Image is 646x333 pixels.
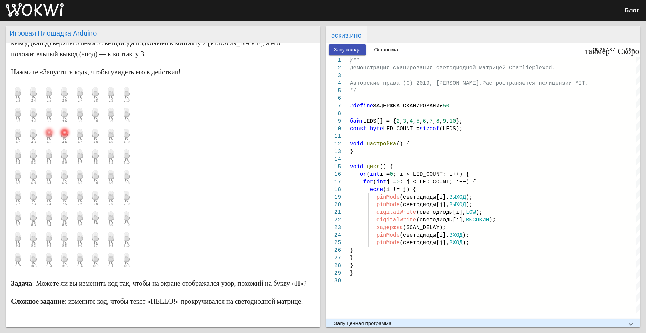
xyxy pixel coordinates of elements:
ya-tr-span: 3 [403,118,407,124]
div: 27 [326,254,341,262]
ya-tr-span: 9 [443,118,446,124]
div: 16 [326,171,341,178]
ya-tr-span: цикл [366,164,380,170]
ya-tr-span: ); [489,217,496,223]
ya-tr-span: pinMode [376,194,400,200]
ya-tr-span: Сложное задание [11,297,65,305]
ya-tr-span: for [363,179,373,185]
ya-tr-span: ); [466,194,472,200]
ya-tr-span: ВХОД [449,240,462,246]
ya-tr-span: ); [476,209,482,216]
ya-tr-span: , [420,118,423,124]
ya-tr-span: byte [370,126,383,132]
div: 23 [326,224,341,231]
ya-tr-span: 50 [443,103,449,109]
div: 24 [326,231,341,239]
div: 14 [326,155,341,163]
ya-tr-span: лицензии MIT. [546,80,589,86]
ya-tr-span: 8 [436,118,440,124]
ya-tr-span: ); [462,232,469,238]
div: 9 [326,117,341,125]
ya-tr-span: если [370,187,383,193]
ya-tr-span: ; i < LED_COUNT; i++) { [393,171,469,178]
ya-tr-span: 4 [410,118,413,124]
ya-tr-span: эскиз.ино [331,31,362,39]
img: Вокви [6,3,64,17]
div: 5 [326,87,341,95]
ya-tr-span: Демонстрация сканирования светодиодной матрицей Charlieplexed. [350,65,555,71]
ya-tr-span: pinMode [376,232,400,238]
ya-tr-span: ); [466,202,472,208]
ya-tr-span: таймер [585,46,610,54]
ya-tr-span: ( [366,171,370,178]
ya-tr-span: LOW [466,209,476,216]
ya-tr-span: (светодиоды[i], [416,209,466,216]
div: 4 [326,79,341,87]
ya-tr-span: ( [373,179,376,185]
span: } [350,149,353,155]
button: Остановка [369,44,404,55]
span: 95% [626,47,640,52]
ya-tr-span: 2 [396,118,400,124]
ya-tr-span: j = [386,179,397,185]
div: 15 [326,163,341,171]
ya-tr-span: 6 [423,118,426,124]
ya-tr-span: 10 [449,118,456,124]
ya-tr-span: (светодиоды[i], [400,232,449,238]
ya-tr-span: байт [350,118,363,124]
ya-tr-span: }; [456,118,462,124]
ya-tr-span: void [350,141,363,147]
div: 10 [326,125,341,133]
ya-tr-span: int [370,171,380,178]
ya-tr-span: Распространяется по [482,80,545,86]
div: 25 [326,239,341,247]
div: 11 [326,133,341,140]
div: 8 [326,110,341,117]
a: Блог [624,7,639,14]
ya-tr-span: pinMode [376,202,400,208]
ya-tr-span: pinMode [376,240,400,246]
ya-tr-span: , [433,118,436,124]
div: 3 [326,72,341,79]
div: 17 [326,178,341,186]
div: 2 [326,64,341,72]
span: } [350,263,353,269]
div: 30 [326,277,341,285]
ya-tr-span: : Можете ли вы изменить код так, чтобы на экране отображался узор, похожий на букву «H»? [32,279,306,287]
ya-tr-span: ; j < LED_COUNT; j++) { [400,179,476,185]
ya-tr-span: sizeof [420,126,440,132]
div: 28 [326,262,341,269]
ya-tr-span: (светодиоды[j], [400,202,449,208]
mat-expansion-panel-header: Запущенная программа [326,319,640,327]
div: 7 [326,102,341,110]
ya-tr-span: (SCAN_DELAY); [403,225,446,231]
ya-tr-span: 5 [416,118,420,124]
ya-tr-span: LED_COUNT = [383,126,420,132]
div: 1 [326,57,341,64]
ya-tr-span: const [350,126,366,132]
ya-tr-span: digitalWrite [376,209,416,216]
div: 6 [326,95,341,102]
ya-tr-span: Остановка [374,47,398,53]
ya-tr-span: : измените код, чтобы текст «HELLO!» прокручивался на светодиодной матрице. [65,297,303,305]
ya-tr-span: , [406,118,410,124]
ya-tr-span: (светодиоды[j], [416,217,466,223]
ya-tr-span: , [439,118,443,124]
ya-tr-span: digitalWrite [376,217,416,223]
div: 19 [326,193,341,201]
ya-tr-span: Например, отрицательный вывод (катод) верхнего левого светодиода подключен к контакту 2 [PERSON_N... [11,28,297,58]
div: 18 [326,186,341,193]
ya-tr-span: Игровая Площадка Arduino [10,29,97,37]
ya-tr-span: (светодиоды[j], [400,240,449,246]
ya-tr-span: Задача [11,279,32,287]
ya-tr-span: ВЫХОД [449,202,466,208]
ya-tr-span: void [350,164,363,170]
ya-tr-span: () { [380,164,393,170]
ya-tr-span: Запущенная программа [334,320,392,326]
div: 29 [326,269,341,277]
ya-tr-span: LEDS[] = { [363,118,396,124]
ya-tr-span: i = [380,171,390,178]
div: 12 [326,140,341,148]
